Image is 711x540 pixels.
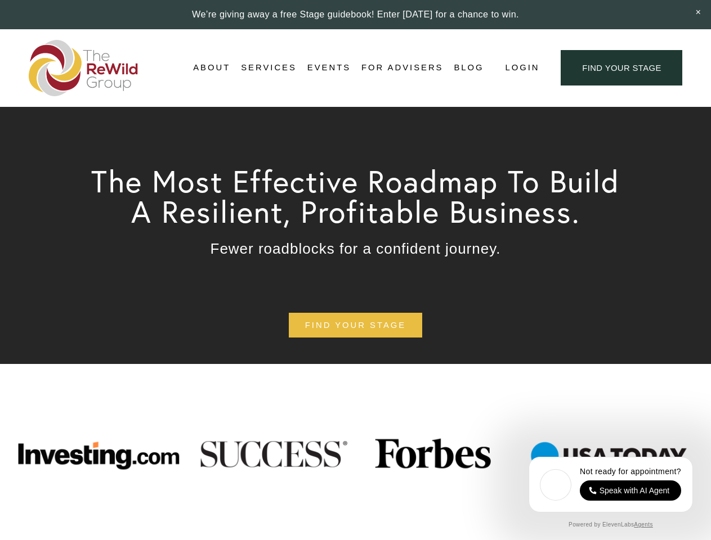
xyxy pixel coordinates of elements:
[193,60,230,76] a: folder dropdown
[91,162,629,231] span: The Most Effective Roadmap To Build A Resilient, Profitable Business.
[193,60,230,75] span: About
[361,60,443,76] a: For Advisers
[289,313,422,338] a: find your stage
[561,50,682,85] a: find your stage
[454,60,484,76] a: Blog
[241,60,297,75] span: Services
[211,240,501,257] span: Fewer roadblocks for a confident journey.
[29,40,139,96] img: The ReWild Group
[241,60,297,76] a: folder dropdown
[307,60,351,76] a: Events
[505,60,539,75] a: Login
